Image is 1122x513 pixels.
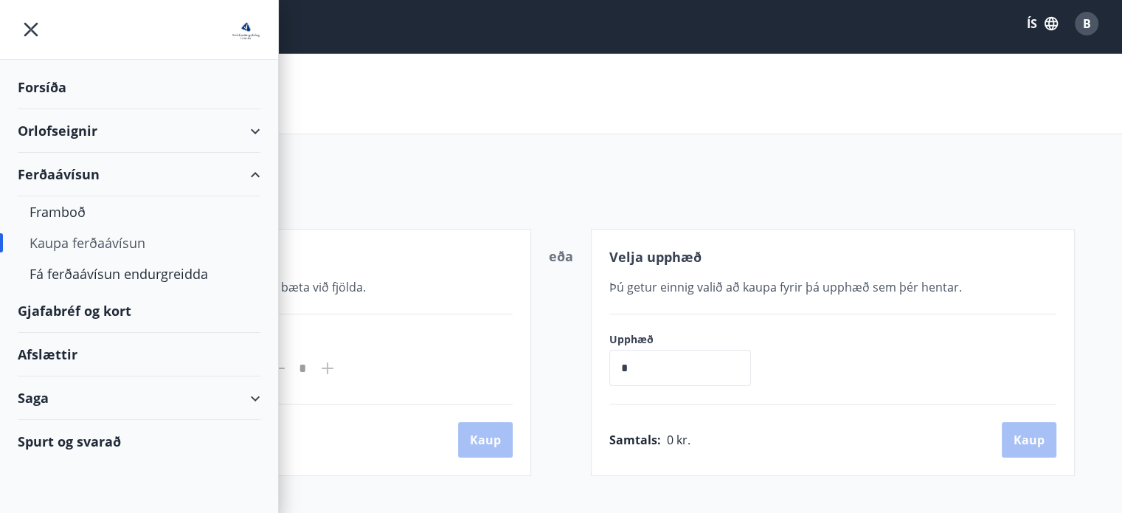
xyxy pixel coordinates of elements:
[609,279,962,295] span: Þú getur einnig valið að kaupa fyrir þá upphæð sem þér hentar.
[231,16,260,46] img: union_logo
[18,16,44,43] button: menu
[609,332,766,347] label: Upphæð
[18,153,260,196] div: Ferðaávísun
[1083,16,1091,32] span: B
[667,432,690,448] span: 0 kr.
[30,258,249,289] div: Fá ferðaávísun endurgreidda
[30,227,249,258] div: Kaupa ferðaávísun
[18,376,260,420] div: Saga
[18,333,260,376] div: Afslættir
[1019,10,1066,37] button: ÍS
[18,109,260,153] div: Orlofseignir
[18,66,260,109] div: Forsíða
[1069,6,1104,41] button: B
[30,196,249,227] div: Framboð
[18,420,260,463] div: Spurt og svarað
[609,432,661,448] span: Samtals :
[549,247,573,265] span: eða
[18,289,260,333] div: Gjafabréf og kort
[609,248,702,266] span: Velja upphæð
